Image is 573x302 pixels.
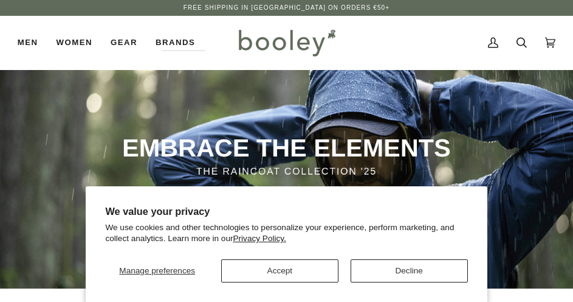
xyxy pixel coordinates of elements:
span: Manage preferences [119,266,195,275]
p: EMBRACE THE ELEMENTS [115,133,458,164]
span: Gear [111,37,137,49]
a: Men [18,16,47,69]
p: THE RAINCOAT COLLECTION '25 [115,164,458,179]
h2: We value your privacy [105,206,467,217]
span: Brands [156,37,195,49]
p: We use cookies and other technologies to personalize your experience, perform marketing, and coll... [105,222,467,244]
span: Men [18,37,38,49]
a: Privacy Policy. [233,234,286,243]
span: Women [57,37,92,49]
img: Booley [233,25,340,60]
button: Decline [351,259,468,283]
p: Free Shipping in [GEOGRAPHIC_DATA] on Orders €50+ [184,3,389,13]
a: Brands [146,16,204,69]
a: Gear [101,16,146,69]
a: Women [47,16,101,69]
button: Manage preferences [105,259,209,283]
button: Accept [221,259,338,283]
